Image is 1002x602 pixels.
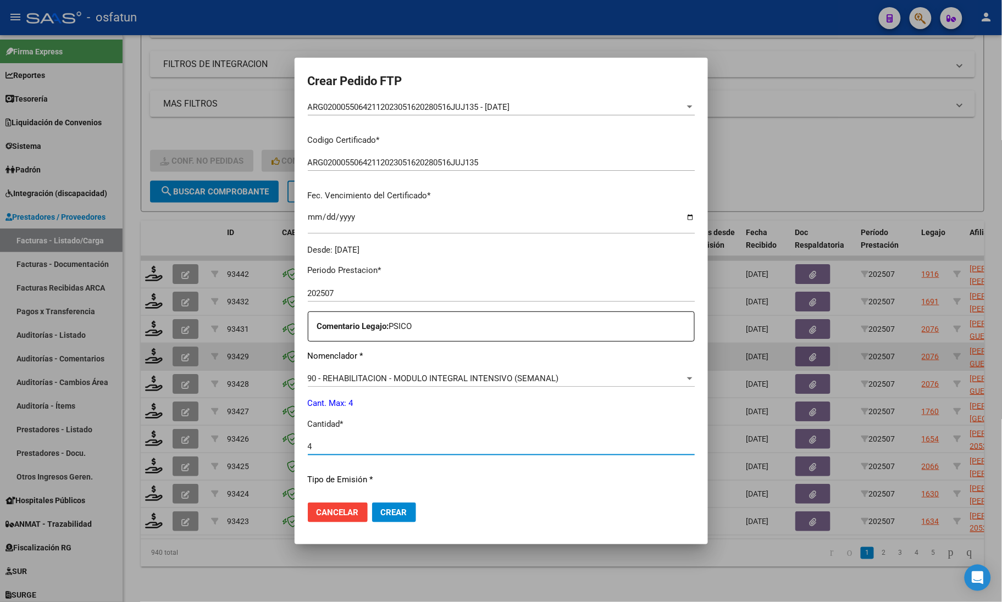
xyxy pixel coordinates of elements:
p: PSICO [317,320,694,333]
button: Cancelar [308,503,368,522]
strong: Comentario Legajo: [317,321,389,331]
p: Fec. Vencimiento del Certificado [308,189,695,202]
p: Cant. Max: 4 [308,397,695,410]
p: Cantidad [308,418,695,431]
p: Codigo Certificado [308,134,695,147]
button: Crear [372,503,416,522]
p: Nomenclador * [308,350,695,363]
p: Periodo Prestacion [308,264,695,277]
span: Cancelar [317,508,359,517]
span: 90 - REHABILITACION - MODULO INTEGRAL INTENSIVO (SEMANAL) [308,374,559,383]
div: Open Intercom Messenger [965,565,991,591]
p: Tipo de Emisión * [308,473,695,486]
h2: Crear Pedido FTP [308,71,695,92]
span: Crear [381,508,407,517]
span: ARG02000550642112023051620280516JUJ135 - [DATE] [308,102,510,112]
div: Desde: [DATE] [308,244,695,257]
